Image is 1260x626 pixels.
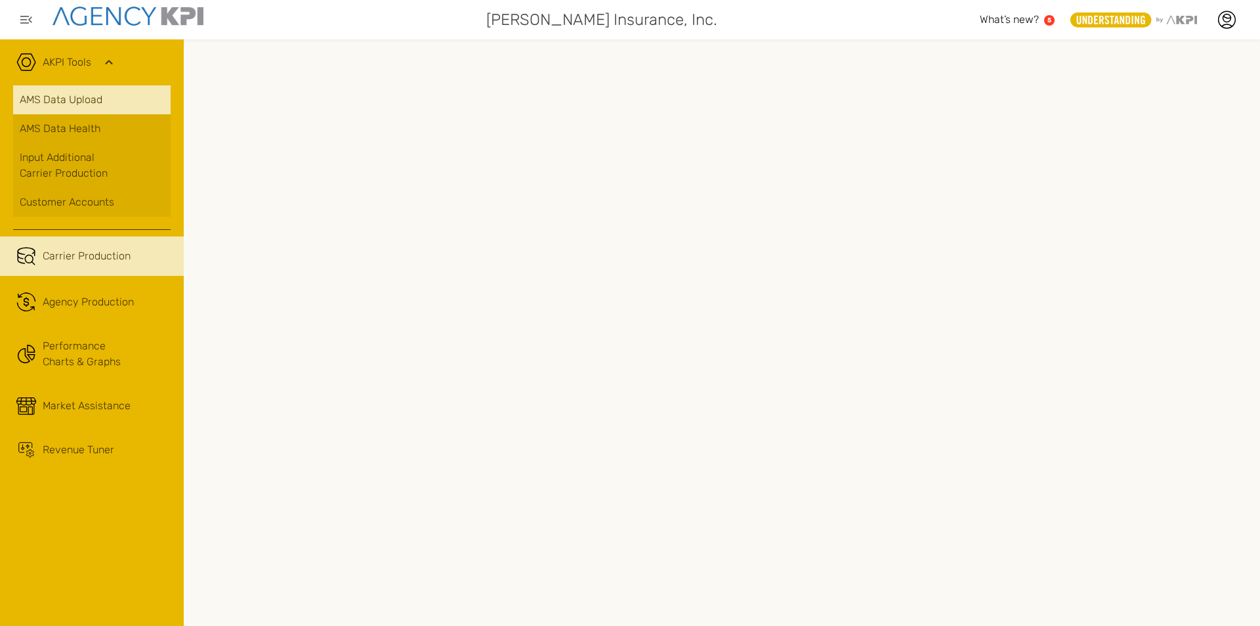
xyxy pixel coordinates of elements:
span: AMS Data Health [20,121,100,137]
span: Carrier Production [43,248,131,264]
a: AMS Data Upload [13,85,171,114]
a: Input AdditionalCarrier Production [13,143,171,188]
a: AMS Data Health [13,114,171,143]
span: [PERSON_NAME] Insurance, Inc. [486,8,717,32]
img: agencykpi-logo-550x69-2d9e3fa8.png [52,7,203,26]
span: Market Assistance [43,398,131,414]
div: Customer Accounts [20,194,164,210]
span: Revenue Tuner [43,442,114,458]
span: What’s new? [980,13,1039,26]
text: 5 [1047,16,1051,24]
a: AKPI Tools [43,55,91,70]
a: 5 [1044,15,1055,26]
span: Agency Production [43,294,134,310]
a: Customer Accounts [13,188,171,217]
